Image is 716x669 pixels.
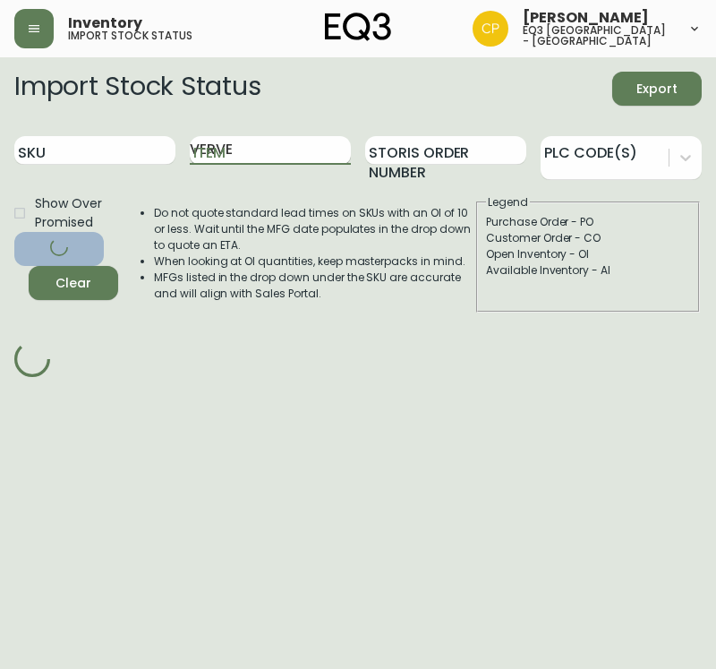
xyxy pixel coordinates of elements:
[154,253,474,270] li: When looking at OI quantities, keep masterpacks in mind.
[523,25,673,47] h5: eq3 [GEOGRAPHIC_DATA] - [GEOGRAPHIC_DATA]
[486,230,690,246] div: Customer Order - CO
[68,16,142,30] span: Inventory
[35,194,104,232] span: Show Over Promised
[523,11,649,25] span: [PERSON_NAME]
[486,194,530,210] legend: Legend
[68,30,192,41] h5: import stock status
[325,13,391,41] img: logo
[14,72,260,106] h2: Import Stock Status
[473,11,508,47] img: d4538ce6a4da033bb8b50397180cc0a5
[486,262,690,279] div: Available Inventory - AI
[626,78,687,100] span: Export
[43,272,104,295] span: Clear
[154,205,474,253] li: Do not quote standard lead times on SKUs with an OI of 10 or less. Wait until the MFG date popula...
[612,72,702,106] button: Export
[154,270,474,302] li: MFGs listed in the drop down under the SKU are accurate and will align with Sales Portal.
[486,214,690,230] div: Purchase Order - PO
[486,246,690,262] div: Open Inventory - OI
[29,266,118,300] button: Clear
